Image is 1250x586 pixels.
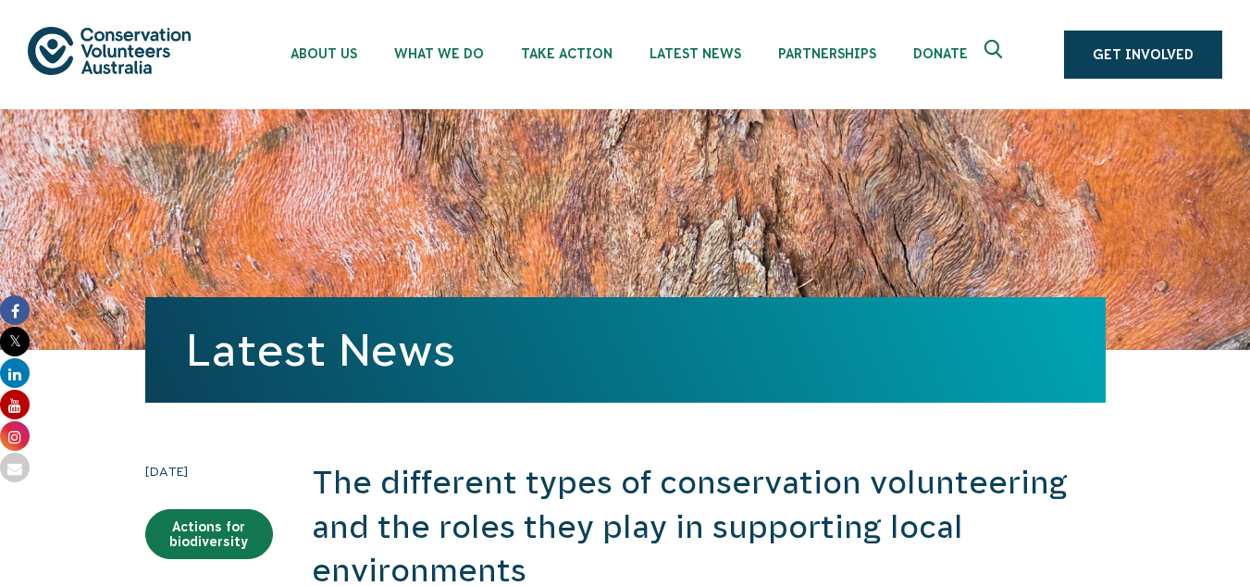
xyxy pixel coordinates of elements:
[28,27,191,74] img: logo.svg
[291,46,357,61] span: About Us
[913,46,968,61] span: Donate
[778,46,876,61] span: Partnerships
[984,40,1008,69] span: Expand search box
[394,46,484,61] span: What We Do
[1064,31,1222,79] a: Get Involved
[521,46,613,61] span: Take Action
[186,325,455,375] a: Latest News
[650,46,741,61] span: Latest News
[145,509,273,559] a: Actions for biodiversity
[145,461,273,481] time: [DATE]
[973,32,1018,77] button: Expand search box Close search box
